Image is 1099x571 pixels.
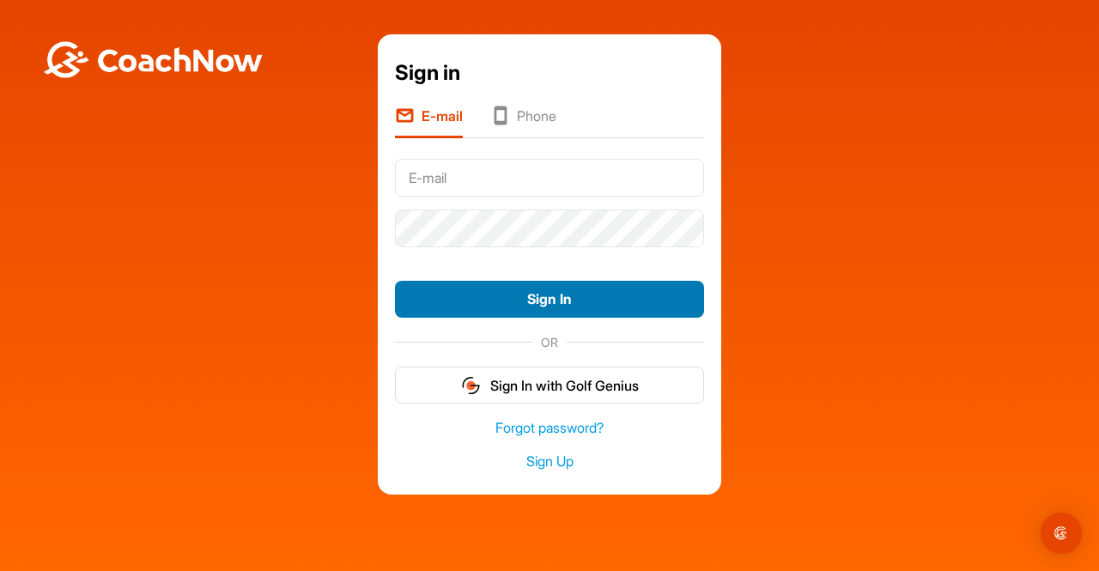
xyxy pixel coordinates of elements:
[490,106,556,138] li: Phone
[41,41,264,78] img: BwLJSsUCoWCh5upNqxVrqldRgqLPVwmV24tXu5FoVAoFEpwwqQ3VIfuoInZCoVCoTD4vwADAC3ZFMkVEQFDAAAAAElFTkSuQmCC
[395,106,463,138] li: E-mail
[395,159,704,197] input: E-mail
[395,58,704,88] div: Sign in
[1041,513,1082,554] div: Open Intercom Messenger
[395,418,704,438] a: Forgot password?
[395,452,704,471] a: Sign Up
[395,367,704,404] button: Sign In with Golf Genius
[395,281,704,318] button: Sign In
[532,333,567,351] span: OR
[460,375,482,396] img: gg_logo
